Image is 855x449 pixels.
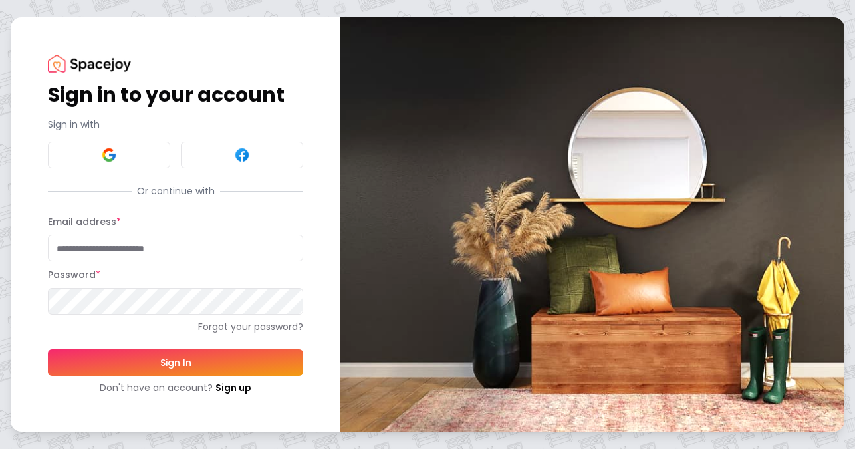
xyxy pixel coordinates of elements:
[48,118,303,131] p: Sign in with
[48,83,303,107] h1: Sign in to your account
[48,349,303,376] button: Sign In
[48,215,121,228] label: Email address
[234,147,250,163] img: Facebook signin
[215,381,251,394] a: Sign up
[48,320,303,333] a: Forgot your password?
[48,381,303,394] div: Don't have an account?
[101,147,117,163] img: Google signin
[340,17,844,432] img: banner
[132,184,220,198] span: Or continue with
[48,55,131,73] img: Spacejoy Logo
[48,268,100,281] label: Password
